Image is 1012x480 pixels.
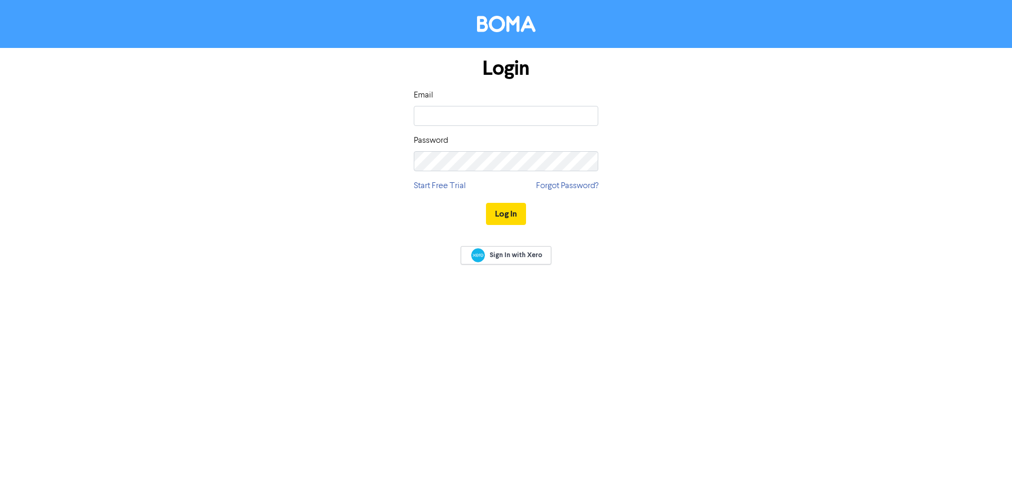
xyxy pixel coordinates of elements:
img: Xero logo [471,248,485,262]
a: Start Free Trial [414,180,466,192]
a: Forgot Password? [536,180,598,192]
h1: Login [414,56,598,81]
label: Password [414,134,448,147]
span: Sign In with Xero [490,250,542,260]
label: Email [414,89,433,102]
a: Sign In with Xero [461,246,551,265]
button: Log In [486,203,526,225]
img: BOMA Logo [477,16,536,32]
